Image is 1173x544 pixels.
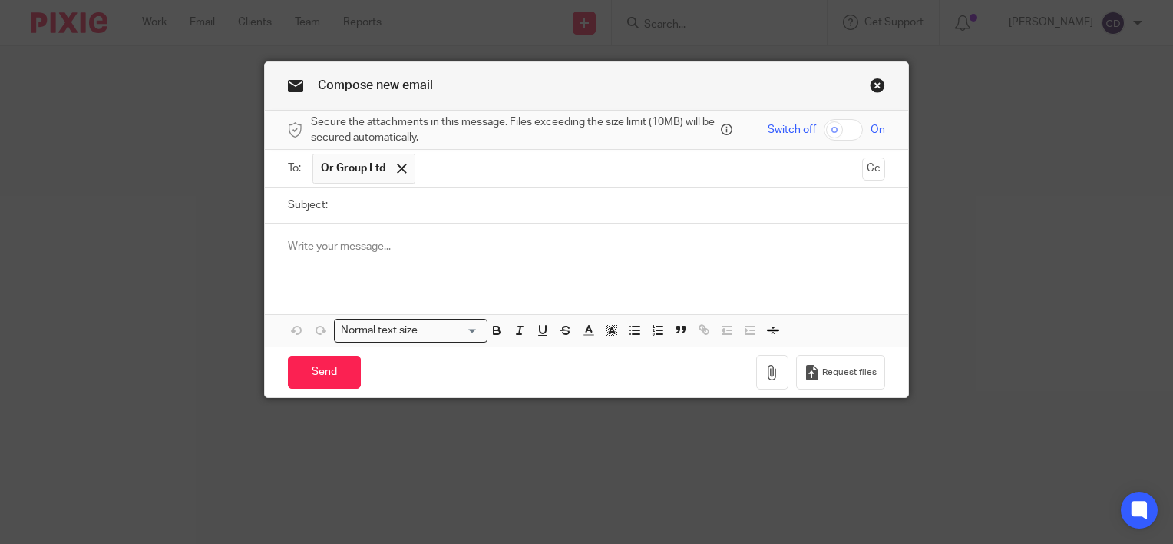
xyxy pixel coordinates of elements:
span: Switch off [768,122,816,138]
label: Subject: [288,197,328,213]
span: Secure the attachments in this message. Files exceeding the size limit (10MB) will be secured aut... [311,114,717,146]
div: Search for option [334,319,487,343]
span: Compose new email [318,79,433,91]
input: Search for option [423,323,478,339]
label: To: [288,161,305,176]
span: Or Group Ltd [321,161,385,176]
input: Send [288,356,361,389]
button: Request files [796,355,885,390]
button: Cc [862,158,885,181]
a: Close this dialog window [870,78,885,98]
span: Request files [822,367,877,379]
span: On [871,122,885,138]
span: Normal text size [338,323,421,339]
